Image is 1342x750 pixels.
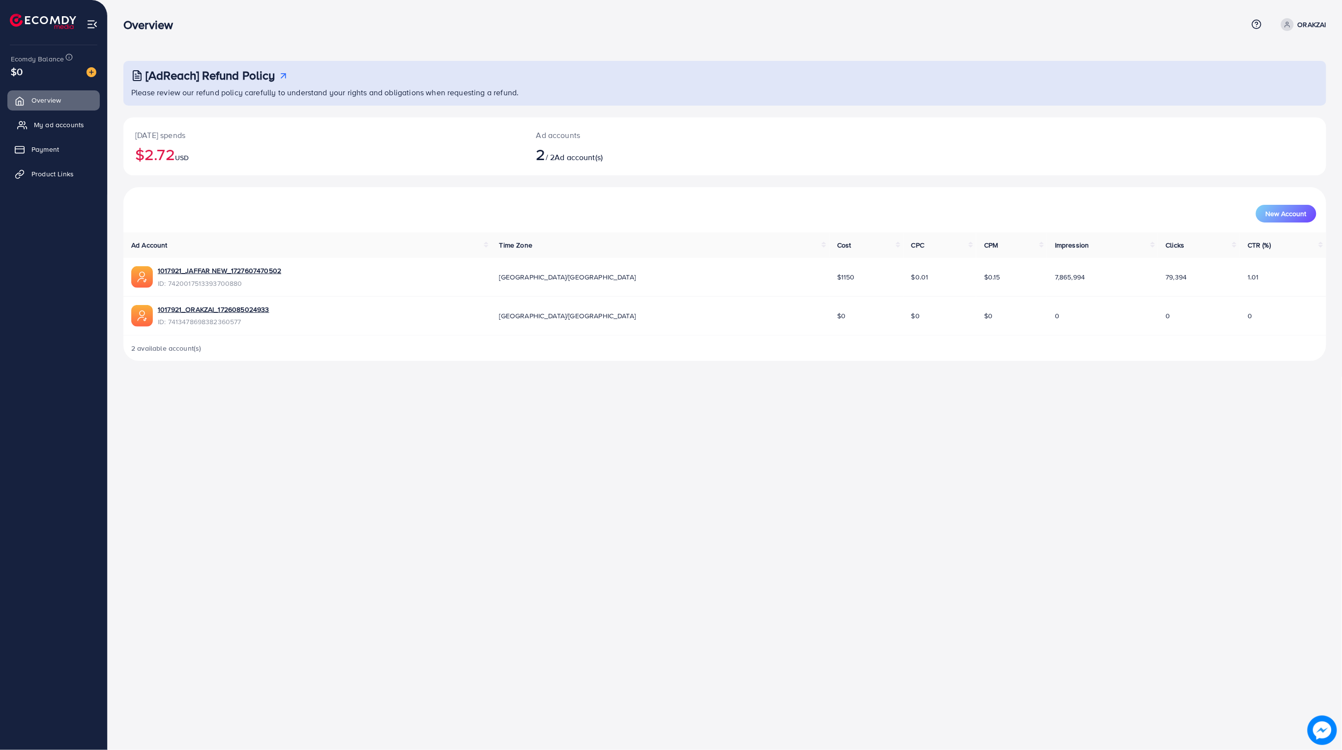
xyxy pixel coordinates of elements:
span: $0.01 [911,272,929,282]
a: ORAKZAI [1277,18,1326,31]
p: [DATE] spends [135,129,513,141]
span: ID: 7420017513393700880 [158,278,281,288]
span: Payment [31,144,59,154]
span: USD [175,153,189,163]
h2: $2.72 [135,145,513,164]
span: CPM [984,240,998,250]
span: 0 [1166,311,1170,321]
h2: / 2 [536,145,814,164]
button: New Account [1256,205,1316,222]
h3: [AdReach] Refund Policy [146,68,275,83]
span: ID: 7413478698382360577 [158,317,269,327]
span: $1150 [837,272,855,282]
img: ic-ads-acc.e4c84228.svg [131,266,153,288]
a: 1017921_JAFFAR NEW_1727607470502 [158,266,281,276]
span: $0 [984,311,992,321]
span: Clicks [1166,240,1185,250]
span: $0 [911,311,920,321]
img: logo [10,14,76,29]
a: Payment [7,139,100,159]
span: Ecomdy Balance [11,54,64,64]
img: image [1311,719,1335,743]
span: CTR (%) [1248,240,1271,250]
span: [GEOGRAPHIC_DATA]/[GEOGRAPHIC_DATA] [499,272,636,282]
span: Overview [31,95,61,105]
p: Please review our refund policy carefully to understand your rights and obligations when requesti... [131,86,1320,98]
h3: Overview [123,18,181,32]
span: New Account [1266,210,1307,217]
span: 1.01 [1248,272,1259,282]
span: 0 [1248,311,1252,321]
span: Ad Account [131,240,168,250]
p: Ad accounts [536,129,814,141]
span: $0 [11,64,23,79]
span: 79,394 [1166,272,1187,282]
a: 1017921_ORAKZAI_1726085024933 [158,305,269,314]
img: ic-ads-acc.e4c84228.svg [131,305,153,327]
span: 2 available account(s) [131,343,202,353]
img: menu [87,19,98,30]
span: Impression [1055,240,1089,250]
a: My ad accounts [7,115,100,135]
span: Cost [837,240,851,250]
span: [GEOGRAPHIC_DATA]/[GEOGRAPHIC_DATA] [499,311,636,321]
span: My ad accounts [34,120,84,130]
a: Product Links [7,164,100,184]
a: Overview [7,90,100,110]
img: image [87,67,96,77]
span: Ad account(s) [554,152,603,163]
span: $0 [837,311,846,321]
span: 2 [536,143,546,166]
span: CPC [911,240,924,250]
span: Time Zone [499,240,532,250]
span: 0 [1055,311,1059,321]
span: $0.15 [984,272,1000,282]
span: Product Links [31,169,74,179]
p: ORAKZAI [1298,19,1326,30]
span: 7,865,994 [1055,272,1085,282]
